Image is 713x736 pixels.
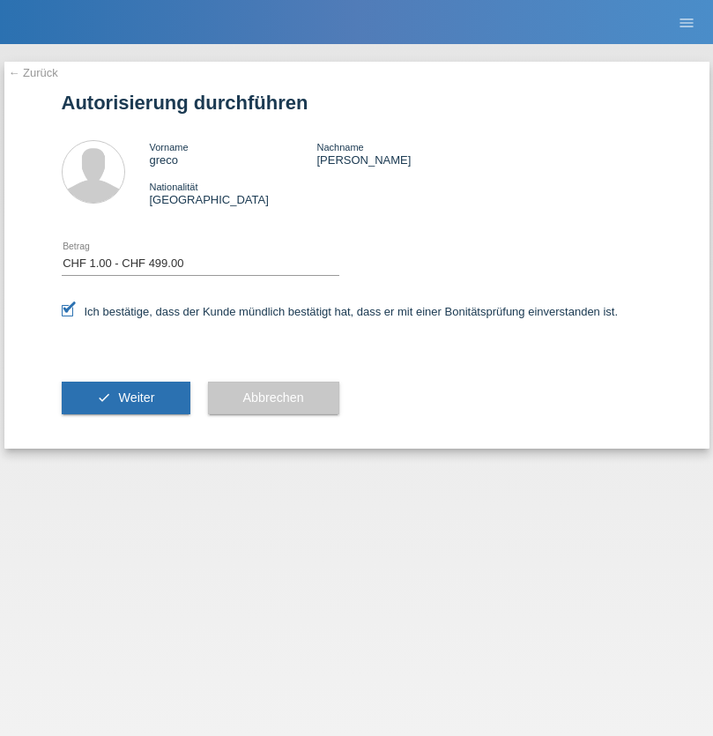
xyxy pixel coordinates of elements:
[150,140,317,167] div: greco
[150,182,198,192] span: Nationalität
[243,390,304,405] span: Abbrechen
[62,382,190,415] button: check Weiter
[150,142,189,152] span: Vorname
[316,142,363,152] span: Nachname
[97,390,111,405] i: check
[118,390,154,405] span: Weiter
[316,140,484,167] div: [PERSON_NAME]
[678,14,695,32] i: menu
[669,17,704,27] a: menu
[208,382,339,415] button: Abbrechen
[150,180,317,206] div: [GEOGRAPHIC_DATA]
[9,66,58,79] a: ← Zurück
[62,92,652,114] h1: Autorisierung durchführen
[62,305,619,318] label: Ich bestätige, dass der Kunde mündlich bestätigt hat, dass er mit einer Bonitätsprüfung einversta...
